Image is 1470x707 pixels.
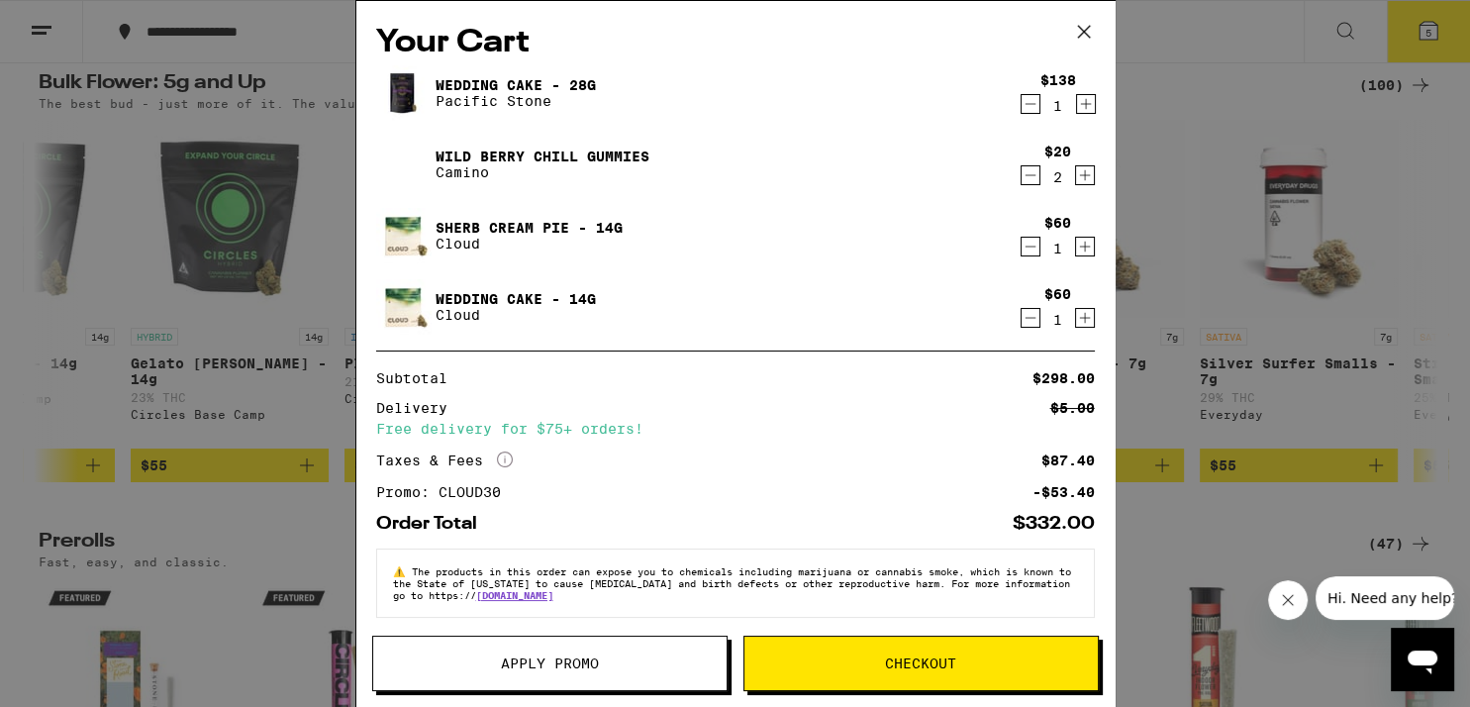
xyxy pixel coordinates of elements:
div: 2 [1044,169,1071,185]
div: $5.00 [1050,401,1095,415]
span: Hi. Need any help? [12,14,143,30]
div: 1 [1044,241,1071,256]
p: Pacific Stone [436,93,596,109]
img: Sherb Cream Pie - 14g [376,208,432,263]
iframe: Message from company [1316,576,1454,620]
img: Wild Berry Chill Gummies [376,137,432,192]
button: Decrement [1021,165,1040,185]
button: Increment [1075,308,1095,328]
p: Camino [436,164,649,180]
h2: Your Cart [376,21,1095,65]
div: Free delivery for $75+ orders! [376,422,1095,436]
div: Promo: CLOUD30 [376,485,515,499]
button: Checkout [743,636,1099,691]
div: $332.00 [1013,515,1095,533]
div: 1 [1044,312,1071,328]
a: Wedding Cake - 14g [436,291,596,307]
a: Wedding Cake - 28g [436,77,596,93]
span: ⚠️ [393,565,412,577]
div: Taxes & Fees [376,452,513,469]
button: Increment [1075,237,1095,256]
button: Increment [1076,94,1096,114]
button: Increment [1075,165,1095,185]
div: $20 [1044,144,1071,159]
div: 1 [1040,98,1076,114]
span: Checkout [885,656,956,670]
div: -$53.40 [1032,485,1095,499]
button: Apply Promo [372,636,728,691]
span: Apply Promo [501,656,599,670]
img: Wedding Cake - 28g [376,65,432,121]
p: Cloud [436,236,623,252]
iframe: Close message [1268,580,1308,620]
div: Delivery [376,401,461,415]
p: Cloud [436,307,596,323]
div: $60 [1044,286,1071,302]
div: $298.00 [1032,371,1095,385]
a: [DOMAIN_NAME] [476,589,553,601]
div: $87.40 [1041,454,1095,467]
img: Wedding Cake - 14g [376,279,432,335]
a: Sherb Cream Pie - 14g [436,220,623,236]
a: Wild Berry Chill Gummies [436,149,649,164]
iframe: Button to launch messaging window [1391,628,1454,691]
button: Decrement [1021,94,1040,114]
button: Decrement [1021,237,1040,256]
div: Order Total [376,515,491,533]
div: Subtotal [376,371,461,385]
div: $60 [1044,215,1071,231]
span: The products in this order can expose you to chemicals including marijuana or cannabis smoke, whi... [393,565,1071,601]
button: Decrement [1021,308,1040,328]
div: $138 [1040,72,1076,88]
